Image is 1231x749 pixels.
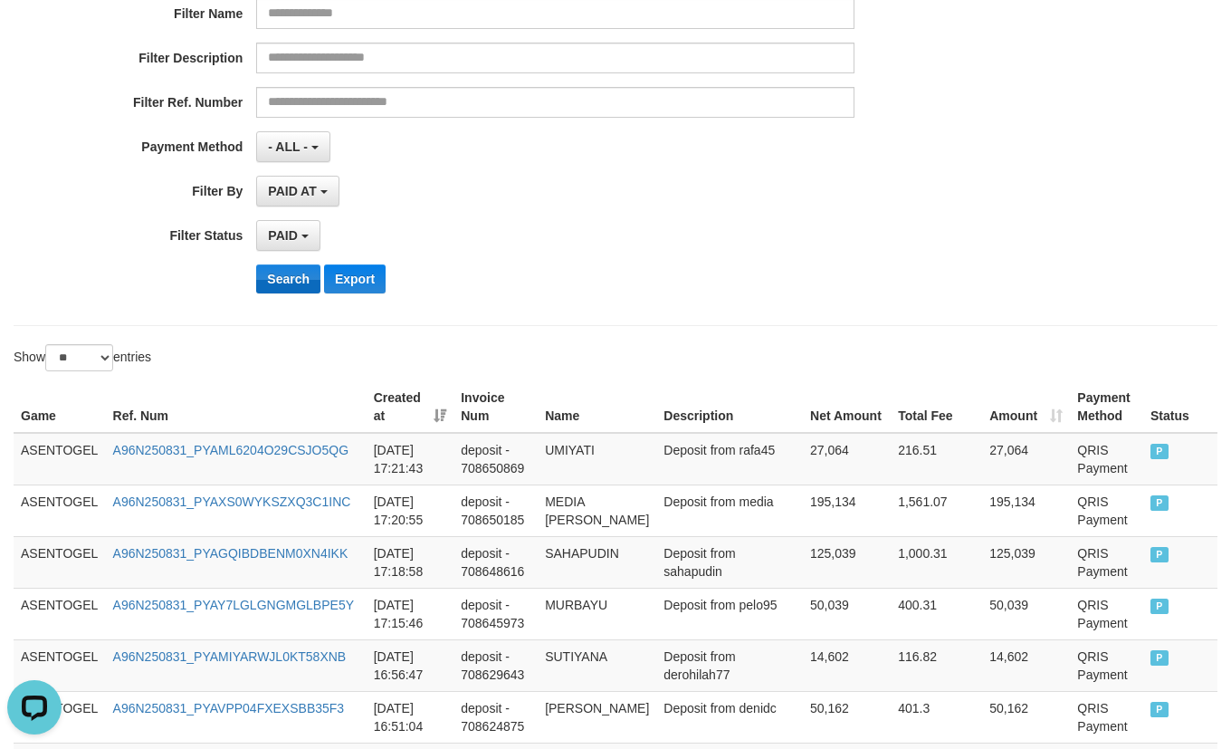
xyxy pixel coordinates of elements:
span: PAID [268,228,297,243]
td: Deposit from media [656,485,803,536]
td: Deposit from derohilah77 [656,639,803,691]
td: QRIS Payment [1070,588,1143,639]
th: Total Fee [891,381,982,433]
span: PAID [1150,702,1169,717]
th: Net Amount [803,381,891,433]
td: Deposit from pelo95 [656,588,803,639]
td: 27,064 [982,433,1070,485]
td: Deposit from rafa45 [656,433,803,485]
button: - ALL - [256,131,329,162]
td: [DATE] 17:20:55 [367,485,454,536]
th: Name [538,381,656,433]
td: [PERSON_NAME] [538,691,656,743]
span: - ALL - [268,139,308,154]
td: SUTIYANA [538,639,656,691]
td: 50,162 [982,691,1070,743]
button: PAID AT [256,176,339,206]
span: PAID [1150,444,1169,459]
th: Ref. Num [106,381,367,433]
td: deposit - 708645973 [453,588,538,639]
td: 14,602 [803,639,891,691]
th: Created at: activate to sort column ascending [367,381,454,433]
td: 1,561.07 [891,485,982,536]
td: 195,134 [982,485,1070,536]
td: ASENTOGEL [14,536,106,588]
th: Invoice Num [453,381,538,433]
td: [DATE] 17:15:46 [367,588,454,639]
td: 125,039 [982,536,1070,588]
td: 216.51 [891,433,982,485]
th: Payment Method [1070,381,1143,433]
td: deposit - 708624875 [453,691,538,743]
td: 50,162 [803,691,891,743]
td: 27,064 [803,433,891,485]
td: MEDIA [PERSON_NAME] [538,485,656,536]
td: QRIS Payment [1070,433,1143,485]
td: 116.82 [891,639,982,691]
span: PAID AT [268,184,316,198]
td: ASENTOGEL [14,433,106,485]
td: deposit - 708629643 [453,639,538,691]
td: UMIYATI [538,433,656,485]
a: A96N250831_PYAMIYARWJL0KT58XNB [113,649,347,664]
select: Showentries [45,344,113,371]
td: Deposit from denidc [656,691,803,743]
a: A96N250831_PYAGQIBDBENM0XN4IKK [113,546,348,561]
th: Game [14,381,106,433]
a: A96N250831_PYAXS0WYKSZXQ3C1INC [113,495,351,509]
td: deposit - 708650869 [453,433,538,485]
td: SAHAPUDIN [538,536,656,588]
td: 195,134 [803,485,891,536]
td: 401.3 [891,691,982,743]
td: 400.31 [891,588,982,639]
td: 1,000.31 [891,536,982,588]
td: [DATE] 17:18:58 [367,536,454,588]
td: deposit - 708648616 [453,536,538,588]
td: [DATE] 17:21:43 [367,433,454,485]
span: PAID [1150,599,1169,614]
td: [DATE] 16:56:47 [367,639,454,691]
td: 50,039 [803,588,891,639]
td: ASENTOGEL [14,639,106,691]
button: Export [324,264,386,293]
span: PAID [1150,495,1169,511]
td: 50,039 [982,588,1070,639]
td: deposit - 708650185 [453,485,538,536]
td: MURBAYU [538,588,656,639]
td: QRIS Payment [1070,536,1143,588]
th: Amount: activate to sort column ascending [982,381,1070,433]
button: PAID [256,220,320,251]
th: Description [656,381,803,433]
button: Open LiveChat chat widget [7,7,62,62]
td: 125,039 [803,536,891,588]
label: Show entries [14,344,151,371]
td: ASENTOGEL [14,485,106,536]
td: QRIS Payment [1070,485,1143,536]
td: Deposit from sahapudin [656,536,803,588]
th: Status [1143,381,1217,433]
td: ASENTOGEL [14,588,106,639]
td: QRIS Payment [1070,639,1143,691]
span: PAID [1150,547,1169,562]
span: PAID [1150,650,1169,666]
a: A96N250831_PYAY7LGLGNGMGLBPE5Y [113,598,354,612]
td: [DATE] 16:51:04 [367,691,454,743]
a: A96N250831_PYAML6204O29CSJO5QG [113,443,348,457]
a: A96N250831_PYAVPP04FXEXSBB35F3 [113,701,345,715]
td: QRIS Payment [1070,691,1143,743]
button: Search [256,264,320,293]
td: 14,602 [982,639,1070,691]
